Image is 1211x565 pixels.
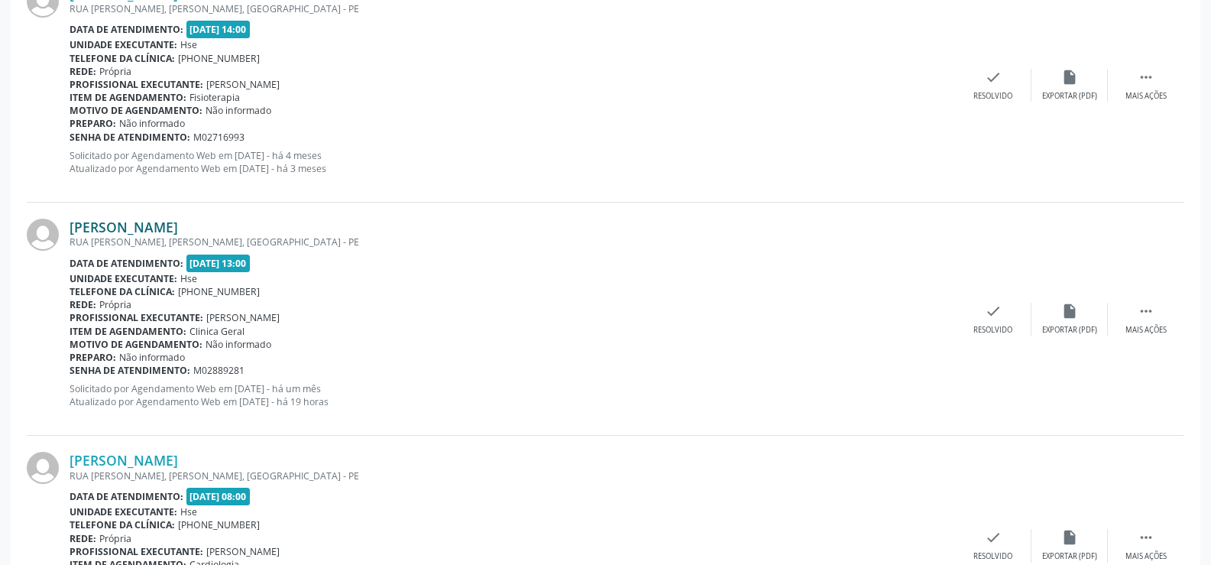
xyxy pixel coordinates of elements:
[70,38,177,51] b: Unidade executante:
[189,325,244,338] span: Clinica Geral
[985,303,1002,320] i: check
[985,529,1002,546] i: check
[206,545,280,558] span: [PERSON_NAME]
[70,469,955,482] div: RUA [PERSON_NAME], [PERSON_NAME], [GEOGRAPHIC_DATA] - PE
[1138,303,1154,320] i: 
[186,255,251,272] span: [DATE] 13:00
[70,505,177,518] b: Unidade executante:
[70,91,186,104] b: Item de agendamento:
[1138,69,1154,86] i: 
[1061,69,1078,86] i: insert_drive_file
[70,325,186,338] b: Item de agendamento:
[70,532,96,545] b: Rede:
[973,325,1012,336] div: Resolvido
[1125,91,1167,102] div: Mais ações
[1042,325,1097,336] div: Exportar (PDF)
[99,532,131,545] span: Própria
[206,311,280,324] span: [PERSON_NAME]
[1042,551,1097,562] div: Exportar (PDF)
[1125,551,1167,562] div: Mais ações
[973,91,1012,102] div: Resolvido
[1042,91,1097,102] div: Exportar (PDF)
[180,505,197,518] span: Hse
[985,69,1002,86] i: check
[70,382,955,408] p: Solicitado por Agendamento Web em [DATE] - há um mês Atualizado por Agendamento Web em [DATE] - h...
[70,235,955,248] div: RUA [PERSON_NAME], [PERSON_NAME], [GEOGRAPHIC_DATA] - PE
[70,149,955,175] p: Solicitado por Agendamento Web em [DATE] - há 4 meses Atualizado por Agendamento Web em [DATE] - ...
[70,452,178,469] a: [PERSON_NAME]
[70,78,203,91] b: Profissional executante:
[70,23,183,36] b: Data de atendimento:
[70,65,96,78] b: Rede:
[70,518,175,531] b: Telefone da clínica:
[27,452,59,484] img: img
[70,364,190,377] b: Senha de atendimento:
[99,65,131,78] span: Própria
[186,21,251,38] span: [DATE] 14:00
[70,2,955,15] div: RUA [PERSON_NAME], [PERSON_NAME], [GEOGRAPHIC_DATA] - PE
[70,545,203,558] b: Profissional executante:
[1138,529,1154,546] i: 
[70,52,175,65] b: Telefone da clínica:
[70,131,190,144] b: Senha de atendimento:
[178,518,260,531] span: [PHONE_NUMBER]
[70,117,116,130] b: Preparo:
[1061,529,1078,546] i: insert_drive_file
[70,104,202,117] b: Motivo de agendamento:
[178,285,260,298] span: [PHONE_NUMBER]
[206,338,271,351] span: Não informado
[1125,325,1167,336] div: Mais ações
[1061,303,1078,320] i: insert_drive_file
[180,38,197,51] span: Hse
[193,131,244,144] span: M02716993
[70,272,177,285] b: Unidade executante:
[206,78,280,91] span: [PERSON_NAME]
[186,488,251,505] span: [DATE] 08:00
[189,91,240,104] span: Fisioterapia
[119,351,185,364] span: Não informado
[973,551,1012,562] div: Resolvido
[178,52,260,65] span: [PHONE_NUMBER]
[70,285,175,298] b: Telefone da clínica:
[27,219,59,251] img: img
[70,338,202,351] b: Motivo de agendamento:
[119,117,185,130] span: Não informado
[70,257,183,270] b: Data de atendimento:
[70,311,203,324] b: Profissional executante:
[99,298,131,311] span: Própria
[180,272,197,285] span: Hse
[70,490,183,503] b: Data de atendimento:
[70,298,96,311] b: Rede:
[193,364,244,377] span: M02889281
[206,104,271,117] span: Não informado
[70,351,116,364] b: Preparo:
[70,219,178,235] a: [PERSON_NAME]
